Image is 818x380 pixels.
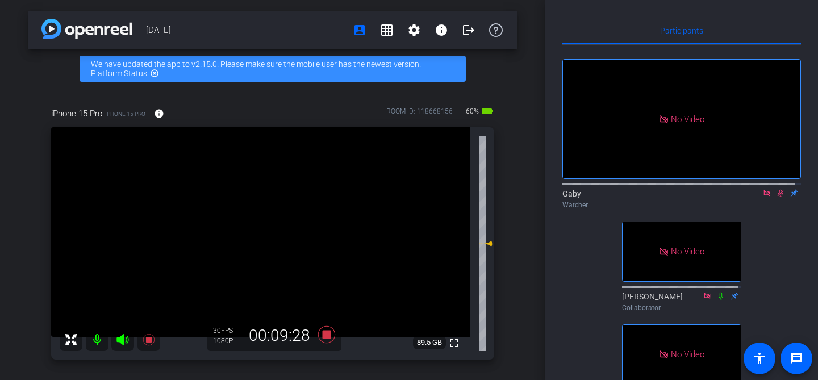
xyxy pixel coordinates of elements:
[213,326,241,335] div: 30
[41,19,132,39] img: app-logo
[753,352,766,365] mat-icon: accessibility
[481,105,494,118] mat-icon: battery_std
[380,23,394,37] mat-icon: grid_on
[660,27,703,35] span: Participants
[790,352,803,365] mat-icon: message
[622,291,741,313] div: [PERSON_NAME]
[150,69,159,78] mat-icon: highlight_off
[386,106,453,123] div: ROOM ID: 118668156
[213,336,241,345] div: 1080P
[221,327,233,335] span: FPS
[154,108,164,119] mat-icon: info
[562,188,801,210] div: Gaby
[462,23,475,37] mat-icon: logout
[146,19,346,41] span: [DATE]
[51,107,102,120] span: iPhone 15 Pro
[671,247,704,257] span: No Video
[91,69,147,78] a: Platform Status
[671,114,704,124] span: No Video
[105,110,145,118] span: iPhone 15 Pro
[671,349,704,359] span: No Video
[622,303,741,313] div: Collaborator
[353,23,366,37] mat-icon: account_box
[447,336,461,350] mat-icon: fullscreen
[435,23,448,37] mat-icon: info
[464,102,481,120] span: 60%
[407,23,421,37] mat-icon: settings
[241,326,318,345] div: 00:09:28
[479,237,493,250] mat-icon: 0 dB
[562,200,801,210] div: Watcher
[80,56,466,82] div: We have updated the app to v2.15.0. Please make sure the mobile user has the newest version.
[413,336,446,349] span: 89.5 GB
